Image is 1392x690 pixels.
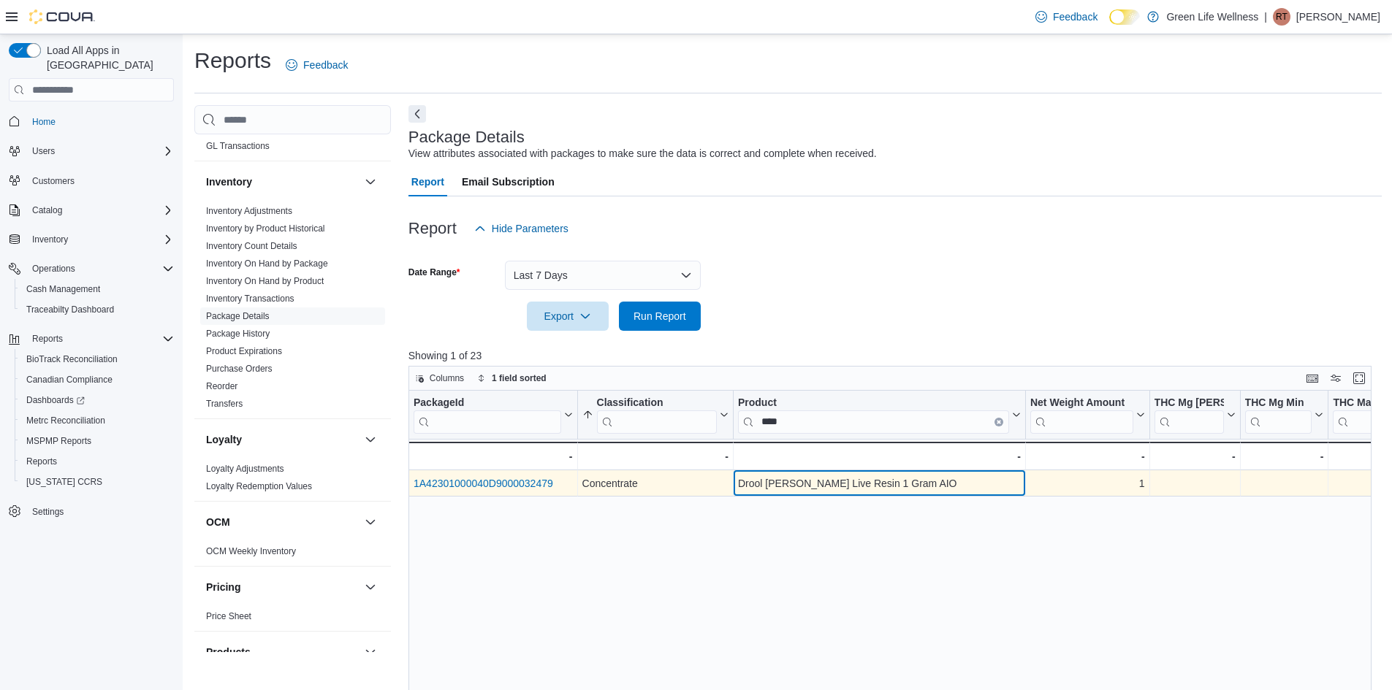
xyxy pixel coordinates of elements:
div: Product [738,396,1009,434]
h3: Loyalty [206,432,242,447]
button: BioTrack Reconciliation [15,349,180,369]
div: Package URL [414,396,561,434]
img: Cova [29,9,95,24]
button: Pricing [206,580,359,594]
div: - [413,448,573,465]
span: Reports [20,453,174,470]
a: Home [26,113,61,131]
span: Cash Management [20,280,174,298]
span: Inventory On Hand by Package [206,258,328,269]
button: Export [527,302,609,331]
span: Inventory by Product Historical [206,223,325,234]
span: Feedback [1053,9,1098,24]
span: 1 field sorted [492,372,547,384]
span: Email Subscription [462,167,555,196]
button: Last 7 Days [505,261,701,290]
a: Reports [20,453,63,470]
span: [US_STATE] CCRS [26,476,102,488]
button: Catalog [26,202,68,219]
span: Price Sheet [206,610,251,622]
a: Feedback [280,50,354,80]
a: Purchase Orders [206,364,273,374]
button: Operations [3,258,180,279]
button: Products [206,645,359,659]
button: THC Mg Min [1244,396,1323,434]
p: Showing 1 of 23 [408,348,1382,363]
button: Loyalty [362,431,379,448]
h3: Package Details [408,129,525,146]
button: Users [3,141,180,161]
span: Transfers [206,398,243,410]
button: MSPMP Reports [15,431,180,451]
div: THC Mg Max [1154,396,1223,434]
button: Operations [26,260,81,277]
a: Settings [26,503,69,521]
a: Traceabilty Dashboard [20,301,120,318]
button: OCM [206,515,359,529]
a: Dashboards [15,390,180,410]
button: Canadian Compliance [15,369,180,390]
a: Loyalty Redemption Values [206,481,312,491]
button: Inventory [362,173,379,191]
div: - [1244,448,1323,465]
div: THC Mg Min [1244,396,1312,434]
span: Settings [26,502,174,521]
div: Net Weight Amount [1030,396,1133,410]
div: View attributes associated with packages to make sure the data is correct and complete when recei... [408,146,877,161]
span: Customers [32,175,75,187]
input: Dark Mode [1109,9,1140,25]
h3: Pricing [206,580,240,594]
div: Loyalty [194,460,391,501]
span: Metrc Reconciliation [26,415,105,426]
h3: Products [206,645,251,659]
div: OCM [194,543,391,566]
a: Package Details [206,311,270,321]
button: Loyalty [206,432,359,447]
span: MSPMP Reports [20,432,174,450]
h3: Inventory [206,175,252,189]
button: Classification [582,396,728,434]
button: Cash Management [15,279,180,299]
div: - [582,448,728,465]
button: Pricing [362,578,379,596]
nav: Complex example [9,104,174,560]
a: Inventory Transactions [206,294,294,304]
div: Pricing [194,607,391,631]
span: Inventory On Hand by Product [206,275,324,287]
button: Display options [1327,369,1345,387]
span: OCM Weekly Inventory [206,545,296,557]
button: OCM [362,513,379,531]
p: [PERSON_NAME] [1296,8,1380,26]
a: Price Sheet [206,611,251,621]
span: Package History [206,328,270,340]
div: Net Weight Amount [1030,396,1133,434]
span: Load All Apps in [GEOGRAPHIC_DATA] [41,43,174,72]
div: - [738,448,1021,465]
span: Run Report [634,309,686,323]
span: Reorder [206,380,237,392]
span: Catalog [32,204,62,216]
span: BioTrack Reconciliation [20,350,174,368]
button: Settings [3,501,180,522]
span: Reports [26,456,57,467]
span: Inventory Adjustments [206,205,292,217]
span: Columns [430,372,464,384]
a: Inventory Count Details [206,241,297,251]
div: 1 [1030,475,1145,492]
div: - [1154,448,1235,465]
div: Inventory [194,202,391,418]
button: Users [26,142,61,160]
label: Date Range [408,267,460,278]
button: Inventory [26,231,74,248]
div: Finance [194,120,391,161]
span: Inventory Transactions [206,293,294,304]
div: - [1030,448,1145,465]
button: Reports [15,451,180,472]
button: Keyboard shortcuts [1304,369,1321,387]
button: Hide Parameters [468,214,574,243]
span: MSPMP Reports [26,435,91,447]
button: Customers [3,170,180,191]
a: Canadian Compliance [20,371,118,388]
span: Users [32,145,55,157]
